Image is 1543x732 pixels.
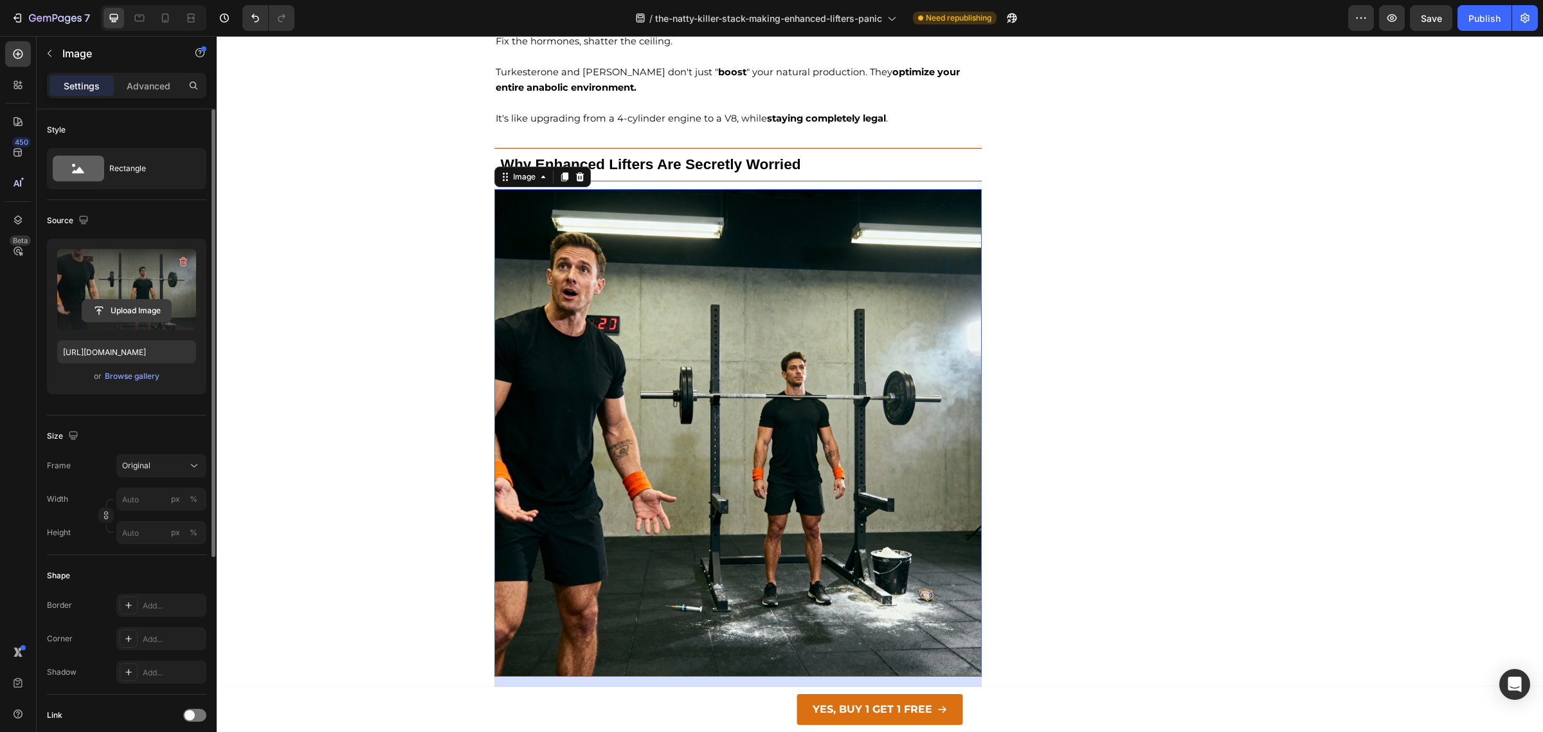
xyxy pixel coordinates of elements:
div: Border [47,599,72,611]
label: Height [47,527,71,538]
strong: Why Enhanced Lifters Are Secretly Worried [284,120,584,136]
div: Open Intercom Messenger [1499,669,1530,700]
div: Beta [10,235,31,246]
p: 7 [84,10,90,26]
strong: boost [501,30,530,42]
img: Alt Image [278,153,766,641]
div: 450 [12,137,31,147]
button: px [186,491,201,507]
span: Need republishing [926,12,991,24]
button: Upload Image [82,299,172,322]
div: Add... [143,667,203,679]
button: px [186,525,201,540]
button: Publish [1457,5,1511,31]
iframe: Design area [217,36,1543,732]
p: Advanced [127,79,170,93]
button: YES, BUY 1 GET 1 FREE [581,658,746,689]
div: % [190,493,197,505]
button: 7 [5,5,96,31]
div: px [171,527,180,538]
div: Shape [47,570,70,581]
div: Rectangle [109,154,188,183]
input: px% [116,488,206,511]
div: Link [47,709,62,721]
label: Width [47,493,68,505]
div: % [190,527,197,538]
div: Shadow [47,666,77,678]
div: Corner [47,633,73,645]
span: Turkesterone and [PERSON_NAME] don't just " " your natural production. They [279,30,743,57]
div: px [171,493,180,505]
span: the-natty-killer-stack-making-enhanced-lifters-panic [655,12,882,25]
strong: staying completely legal [550,77,669,88]
button: Save [1410,5,1452,31]
strong: optimize your entire anabolic environment. [279,30,743,57]
p: Image [62,46,172,61]
label: Frame [47,460,71,471]
span: Original [122,460,150,471]
span: / [649,12,653,25]
button: Browse gallery [104,370,160,383]
button: % [168,491,183,507]
span: It's like upgrading from a 4-cylinder engine to a V8, while . [279,77,671,88]
span: or [94,369,102,384]
button: % [168,525,183,540]
button: Original [116,454,206,477]
div: Source [47,212,91,230]
div: Add... [143,634,203,645]
div: Size [47,428,81,445]
p: Settings [64,79,100,93]
span: Save [1421,13,1442,24]
div: Publish [1468,12,1501,25]
input: px% [116,521,206,544]
div: Browse gallery [105,371,159,382]
div: Add... [143,600,203,612]
div: Style [47,124,66,136]
input: https://example.com/image.jpg [57,340,196,363]
div: YES, BUY 1 GET 1 FREE [596,666,716,681]
div: Image [294,135,321,147]
div: Undo/Redo [242,5,294,31]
